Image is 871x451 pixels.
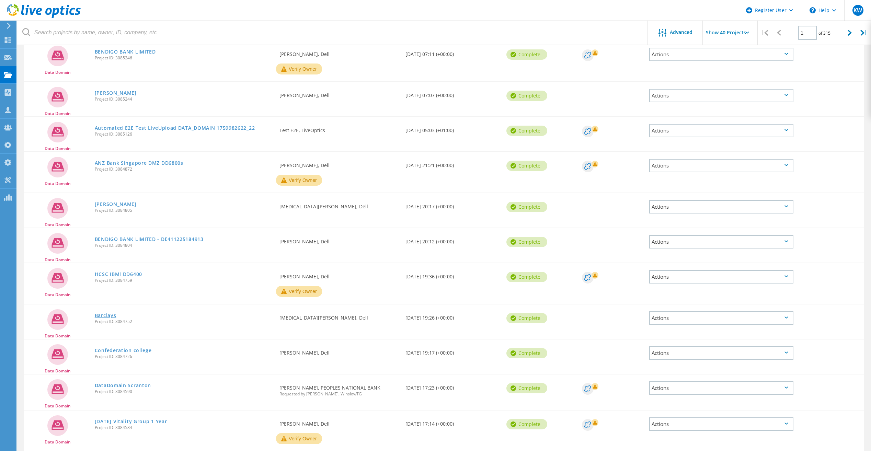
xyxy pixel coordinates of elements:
div: [PERSON_NAME], Dell [276,41,402,63]
div: [PERSON_NAME], Dell [276,263,402,286]
div: Complete [506,161,547,171]
div: [PERSON_NAME], Dell [276,82,402,105]
div: [PERSON_NAME], Dell [276,410,402,433]
div: [DATE] 17:23 (+00:00) [402,374,503,397]
div: [DATE] 07:07 (+00:00) [402,82,503,105]
span: Project ID: 3084872 [95,167,273,171]
div: [DATE] 19:36 (+00:00) [402,263,503,286]
div: [DATE] 17:14 (+00:00) [402,410,503,433]
a: Barclays [95,313,116,318]
span: Data Domain [45,334,71,338]
span: Project ID: 3084805 [95,208,273,212]
span: of 315 [818,30,830,36]
a: BENDIGO BANK LIMITED - DE411225184913 [95,237,204,242]
div: Complete [506,272,547,282]
div: | [758,21,772,45]
a: HCSC IBMi DD6400 [95,272,142,277]
div: [PERSON_NAME], PEOPLES NATIONAL BANK [276,374,402,403]
a: Confederation college [95,348,152,353]
div: Actions [649,48,793,61]
div: [DATE] 07:11 (+00:00) [402,41,503,63]
span: Project ID: 3084584 [95,426,273,430]
span: Data Domain [45,258,71,262]
span: Data Domain [45,369,71,373]
div: Complete [506,348,547,358]
span: Data Domain [45,147,71,151]
div: [PERSON_NAME], Dell [276,339,402,362]
div: Actions [649,89,793,102]
a: Automated E2E Test LiveUpload DATA_DOMAIN 1759982622_22 [95,126,255,130]
a: BENDIGO BANK LIMITED [95,49,156,54]
span: Data Domain [45,182,71,186]
div: Actions [649,270,793,284]
div: [DATE] 19:17 (+00:00) [402,339,503,362]
div: [DATE] 05:03 (+01:00) [402,117,503,140]
span: Data Domain [45,404,71,408]
div: Actions [649,311,793,325]
div: Complete [506,91,547,101]
svg: \n [810,7,816,13]
span: Data Domain [45,112,71,116]
div: Complete [506,313,547,323]
div: [MEDICAL_DATA][PERSON_NAME], Dell [276,304,402,327]
a: DataDomain Scranton [95,383,151,388]
div: [MEDICAL_DATA][PERSON_NAME], Dell [276,193,402,216]
div: [PERSON_NAME], Dell [276,228,402,251]
div: Complete [506,383,547,393]
span: KW [853,8,862,13]
div: [DATE] 19:26 (+00:00) [402,304,503,327]
a: [DATE] Vitality Group 1 Year [95,419,167,424]
div: Actions [649,200,793,213]
span: Project ID: 3084752 [95,320,273,324]
div: Complete [506,202,547,212]
a: [PERSON_NAME] [95,202,137,207]
div: [DATE] 21:21 (+00:00) [402,152,503,175]
div: | [857,21,871,45]
button: Verify Owner [276,175,322,186]
span: Data Domain [45,293,71,297]
span: Project ID: 3085126 [95,132,273,136]
span: Project ID: 3084590 [95,390,273,394]
div: Actions [649,159,793,172]
span: Project ID: 3085246 [95,56,273,60]
a: [PERSON_NAME] [95,91,137,95]
span: Requested by [PERSON_NAME], WinslowTG [279,392,399,396]
div: Actions [649,235,793,248]
div: Test E2E, LiveOptics [276,117,402,140]
div: Actions [649,417,793,431]
div: [PERSON_NAME], Dell [276,152,402,175]
input: Search projects by name, owner, ID, company, etc [17,21,648,45]
button: Verify Owner [276,433,322,444]
div: Actions [649,124,793,137]
div: Actions [649,346,793,360]
div: [DATE] 20:12 (+00:00) [402,228,503,251]
span: Project ID: 3084726 [95,355,273,359]
div: Complete [506,237,547,247]
a: ANZ Bank Singapore DMZ DD6800s [95,161,183,165]
span: Project ID: 3084759 [95,278,273,282]
span: Advanced [670,30,692,35]
button: Verify Owner [276,286,322,297]
span: Data Domain [45,440,71,444]
div: Complete [506,419,547,429]
a: Live Optics Dashboard [7,14,81,19]
span: Project ID: 3085244 [95,97,273,101]
div: [DATE] 20:17 (+00:00) [402,193,503,216]
div: Actions [649,381,793,395]
button: Verify Owner [276,63,322,74]
span: Project ID: 3084804 [95,243,273,247]
span: Data Domain [45,223,71,227]
div: Complete [506,126,547,136]
span: Data Domain [45,70,71,74]
div: Complete [506,49,547,60]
